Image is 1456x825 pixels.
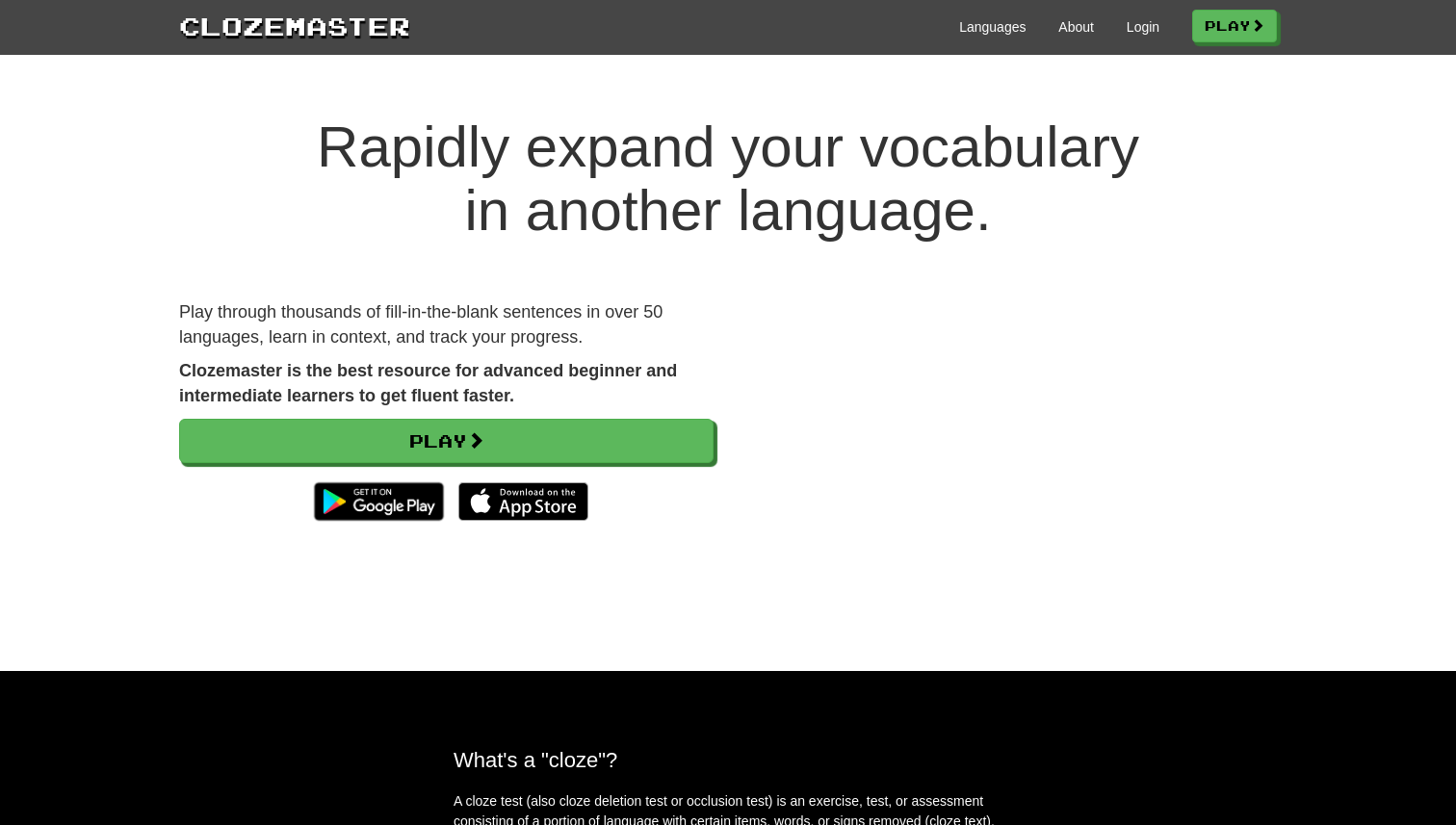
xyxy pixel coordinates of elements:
[179,8,410,43] a: Clozemaster
[1058,17,1094,37] a: About
[179,419,714,463] a: Play
[458,482,588,521] img: Download_on_the_App_Store_Badge_US-UK_135x40-25178aeef6eb6b83b96f5f2d004eda3bffbb37122de64afbaef7...
[1127,17,1159,37] a: Login
[454,748,1002,772] h2: What's a "cloze"?
[179,361,677,405] strong: Clozemaster is the best resource for advanced beginner and intermediate learners to get fluent fa...
[304,473,454,530] img: Get it on Google Play
[179,300,714,349] p: Play through thousands of fill-in-the-blank sentences in over 50 languages, learn in context, and...
[1192,10,1277,42] a: Play
[959,17,1026,37] a: Languages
